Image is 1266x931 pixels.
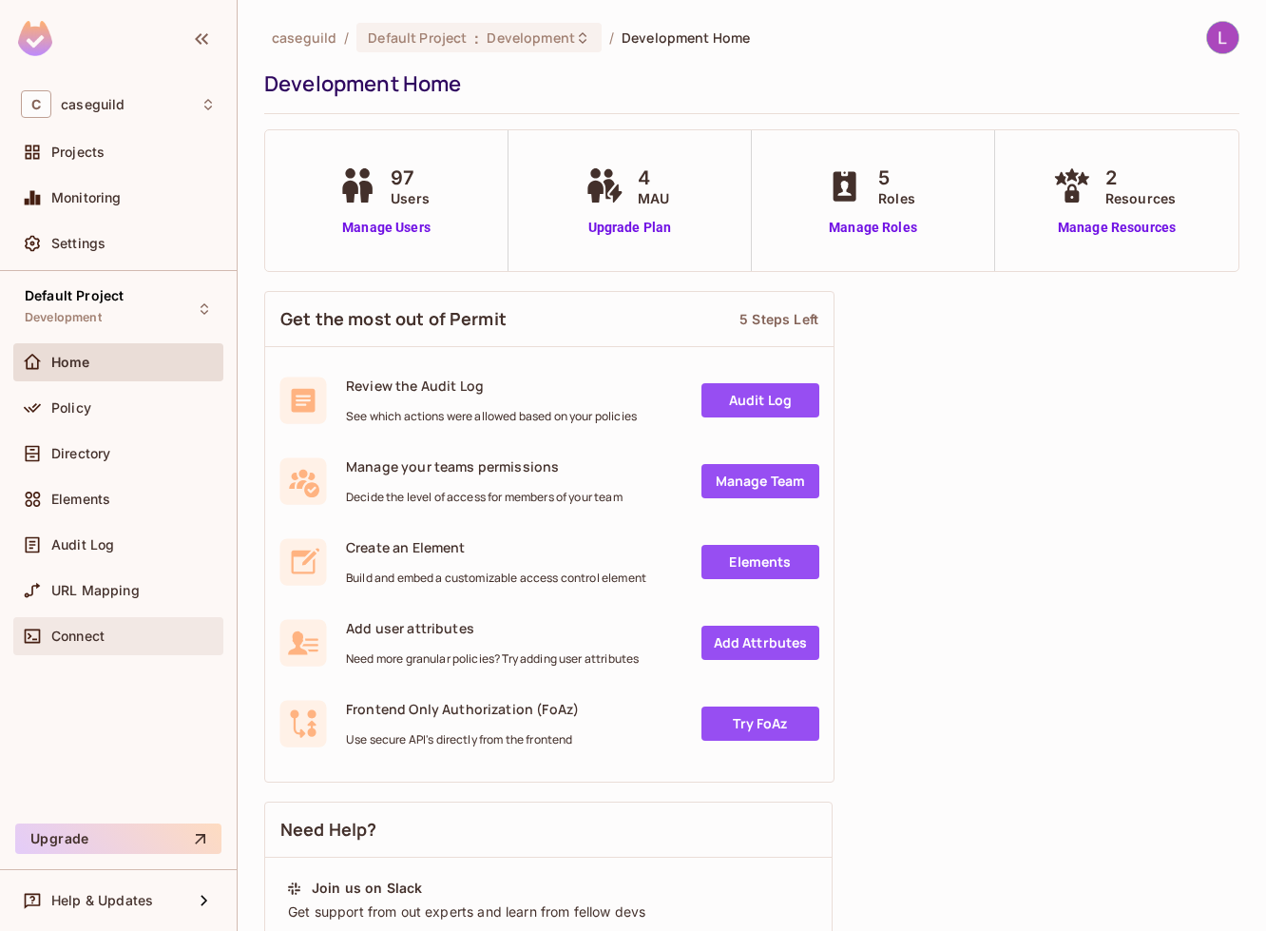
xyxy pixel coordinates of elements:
span: Development [487,29,574,47]
span: 4 [638,164,669,192]
span: 97 [391,164,430,192]
a: Manage Roles [821,218,925,238]
a: Elements [701,545,819,579]
span: 5 [878,164,915,192]
div: Join us on Slack [312,879,422,898]
span: MAU [638,188,669,208]
span: Help & Updates [51,893,153,908]
span: Development [25,310,102,325]
span: 2 [1105,164,1176,192]
div: Development Home [264,69,1230,98]
a: Upgrade Plan [581,218,679,238]
img: Lukas Jaronis [1207,22,1238,53]
span: Default Project [368,29,467,47]
span: Roles [878,188,915,208]
span: Need Help? [280,818,377,842]
span: Add user attributes [346,619,639,637]
span: Workspace: caseguild [61,97,125,112]
span: URL Mapping [51,583,140,598]
span: Development Home [622,29,750,47]
a: Try FoAz [701,707,819,741]
li: / [609,29,614,47]
span: Connect [51,629,105,644]
a: Manage Resources [1048,218,1185,238]
a: Audit Log [701,383,819,417]
span: Resources [1105,188,1176,208]
span: Users [391,188,430,208]
span: Settings [51,236,105,251]
span: Use secure API's directly from the frontend [346,732,579,747]
span: the active workspace [272,29,336,47]
img: SReyMgAAAABJRU5ErkJggg== [18,21,52,56]
a: Add Attrbutes [701,626,819,660]
span: Decide the level of access for members of your team [346,490,623,505]
span: Default Project [25,288,124,303]
span: Home [51,355,90,370]
div: 5 Steps Left [739,310,818,328]
span: Elements [51,492,110,507]
span: Audit Log [51,537,114,553]
span: Create an Element [346,538,646,556]
span: Review the Audit Log [346,377,637,395]
span: C [21,90,51,118]
span: See which actions were allowed based on your policies [346,409,637,424]
a: Manage Team [701,464,819,498]
span: Manage your teams permissions [346,457,623,475]
span: Projects [51,145,105,160]
button: Upgrade [15,824,221,854]
span: Get the most out of Permit [280,307,507,331]
span: Directory [51,446,110,461]
span: Frontend Only Authorization (FoAz) [346,700,579,718]
span: Need more granular policies? Try adding user attributes [346,651,639,667]
span: Policy [51,400,91,416]
span: Build and embed a customizable access control element [346,571,646,586]
span: Monitoring [51,190,122,205]
div: Get support from out experts and learn from fellow devs [286,902,811,921]
span: : [473,30,480,46]
li: / [344,29,349,47]
a: Manage Users [334,218,439,238]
